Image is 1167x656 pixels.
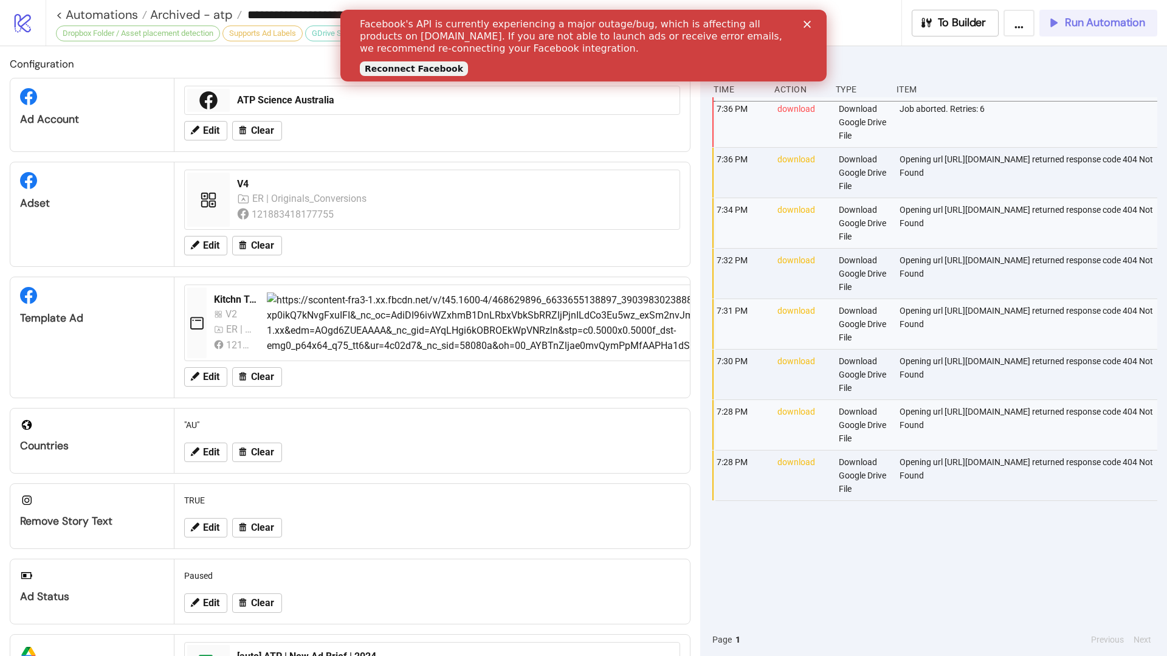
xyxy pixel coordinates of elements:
div: Paused [179,564,685,587]
div: download [776,97,828,147]
div: Download Google Drive File [838,451,890,500]
button: Edit [184,367,227,387]
div: Template Ad [20,311,164,325]
span: Page [712,633,732,646]
button: To Builder [912,10,999,36]
div: 121883418177755 [252,207,336,222]
button: Edit [184,518,227,537]
span: Edit [203,371,219,382]
div: Download Google Drive File [838,198,890,248]
button: Edit [184,443,227,462]
h2: Results [712,56,1157,72]
div: Remove Story Text [20,514,164,528]
img: https://scontent-fra3-1.xx.fbcdn.net/v/t45.1600-4/468629896_6633655138897_3903983023888465615_n.p... [267,292,994,354]
div: 121883418177755 [226,337,252,353]
span: Edit [203,240,219,251]
button: Clear [232,518,282,537]
div: GDrive Support [305,26,370,41]
div: Opening url [URL][DOMAIN_NAME] returned response code 404 Not Found [898,198,1160,248]
div: Opening url [URL][DOMAIN_NAME] returned response code 404 Not Found [898,249,1160,299]
div: Item [895,78,1157,101]
div: Download Google Drive File [838,97,890,147]
button: Clear [232,121,282,140]
div: download [776,350,828,399]
div: Opening url [URL][DOMAIN_NAME] returned response code 404 Not Found [898,451,1160,500]
div: 7:31 PM [715,299,768,349]
button: Clear [232,593,282,613]
span: Run Automation [1065,16,1145,30]
button: Run Automation [1039,10,1157,36]
a: Archived - atp [147,9,242,21]
h2: Configuration [10,56,690,72]
span: Clear [251,522,274,533]
span: Edit [203,598,219,609]
span: Edit [203,447,219,458]
button: ... [1003,10,1034,36]
span: Archived - atp [147,7,233,22]
span: Clear [251,125,274,136]
div: Supports Ad Labels [222,26,303,41]
div: Download Google Drive File [838,148,890,198]
div: Type [835,78,887,101]
div: Adset [20,196,164,210]
div: Close [463,11,475,18]
div: ER | Originals_Conversions [226,322,252,337]
div: 7:28 PM [715,451,768,500]
div: Dropbox Folder / Asset placement detection [56,26,220,41]
div: download [776,299,828,349]
button: Clear [232,367,282,387]
div: Kitchn Template [214,293,257,306]
button: Clear [232,236,282,255]
div: download [776,249,828,299]
div: Time [712,78,765,101]
span: Edit [203,125,219,136]
div: Opening url [URL][DOMAIN_NAME] returned response code 404 Not Found [898,400,1160,450]
div: Action [773,78,825,101]
span: Edit [203,522,219,533]
div: 7:28 PM [715,400,768,450]
span: Clear [251,447,274,458]
div: Download Google Drive File [838,400,890,450]
div: Download Google Drive File [838,350,890,399]
button: Edit [184,121,227,140]
div: 7:34 PM [715,198,768,248]
div: Opening url [URL][DOMAIN_NAME] returned response code 404 Not Found [898,350,1160,399]
span: To Builder [938,16,986,30]
div: 7:30 PM [715,350,768,399]
button: 1 [732,633,744,646]
span: Clear [251,240,274,251]
button: Previous [1087,633,1127,646]
div: download [776,198,828,248]
div: ER | Originals_Conversions [252,191,368,206]
div: Countries [20,439,164,453]
div: TRUE [179,489,685,512]
span: Clear [251,598,274,609]
div: Opening url [URL][DOMAIN_NAME] returned response code 404 Not Found [898,148,1160,198]
button: Next [1130,633,1155,646]
div: V2 [225,306,243,322]
div: download [776,451,828,500]
button: Clear [232,443,282,462]
div: 7:36 PM [715,97,768,147]
iframe: Intercom live chat banner [340,10,827,81]
div: "AU" [179,413,685,437]
div: Opening url [URL][DOMAIN_NAME] returned response code 404 Not Found [898,299,1160,349]
span: Clear [251,371,274,382]
div: download [776,400,828,450]
div: 7:32 PM [715,249,768,299]
div: Download Google Drive File [838,249,890,299]
div: V4 [237,178,672,191]
div: Job aborted. Retries: 6 [898,97,1160,147]
button: Edit [184,236,227,255]
button: Edit [184,593,227,613]
div: ATP Science Australia [237,94,672,107]
div: download [776,148,828,198]
div: Ad Account [20,112,164,126]
div: 7:36 PM [715,148,768,198]
div: Download Google Drive File [838,299,890,349]
div: Ad Status [20,590,164,604]
a: < Automations [56,9,147,21]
